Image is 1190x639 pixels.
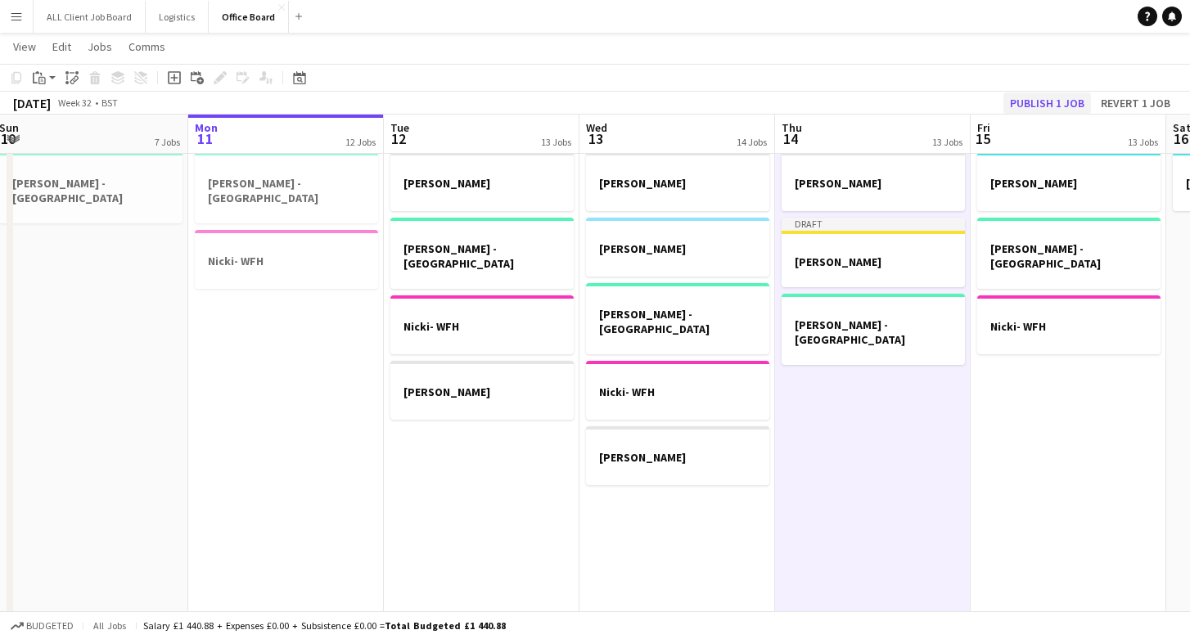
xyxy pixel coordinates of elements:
[128,39,165,54] span: Comms
[586,152,769,211] app-job-card: [PERSON_NAME]
[122,36,172,57] a: Comms
[390,176,574,191] h3: [PERSON_NAME]
[782,218,965,231] div: Draft
[195,254,378,268] h3: Nicki- WFH
[34,1,146,33] button: ALL Client Job Board
[584,129,607,148] span: 13
[1128,136,1158,148] div: 13 Jobs
[586,307,769,336] h3: [PERSON_NAME] - [GEOGRAPHIC_DATA]
[26,620,74,632] span: Budgeted
[782,152,965,211] app-job-card: [PERSON_NAME]
[977,241,1161,271] h3: [PERSON_NAME] - [GEOGRAPHIC_DATA]
[779,129,802,148] span: 14
[146,1,209,33] button: Logistics
[1003,92,1091,114] button: Publish 1 job
[390,361,574,420] app-job-card: [PERSON_NAME]
[390,385,574,399] h3: [PERSON_NAME]
[7,36,43,57] a: View
[977,176,1161,191] h3: [PERSON_NAME]
[209,1,289,33] button: Office Board
[977,295,1161,354] app-job-card: Nicki- WFH
[54,97,95,109] span: Week 32
[143,619,506,632] div: Salary £1 440.88 + Expenses £0.00 + Subsistence £0.00 =
[90,619,129,632] span: All jobs
[782,294,965,365] app-job-card: [PERSON_NAME] - [GEOGRAPHIC_DATA]
[390,120,409,135] span: Tue
[586,218,769,277] app-job-card: [PERSON_NAME]
[81,36,119,57] a: Jobs
[390,319,574,334] h3: Nicki- WFH
[390,218,574,289] app-job-card: [PERSON_NAME] - [GEOGRAPHIC_DATA]
[782,254,965,269] h3: [PERSON_NAME]
[586,176,769,191] h3: [PERSON_NAME]
[782,218,965,287] app-job-card: Draft[PERSON_NAME]
[13,39,36,54] span: View
[541,136,571,148] div: 13 Jobs
[586,450,769,465] h3: [PERSON_NAME]
[977,152,1161,211] app-job-card: [PERSON_NAME]
[46,36,78,57] a: Edit
[782,317,965,347] h3: [PERSON_NAME] - [GEOGRAPHIC_DATA]
[932,136,962,148] div: 13 Jobs
[977,319,1161,334] h3: Nicki- WFH
[586,385,769,399] h3: Nicki- WFH
[101,97,118,109] div: BST
[52,39,71,54] span: Edit
[155,136,180,148] div: 7 Jobs
[390,241,574,271] h3: [PERSON_NAME] - [GEOGRAPHIC_DATA]
[195,120,218,135] span: Mon
[13,95,51,111] div: [DATE]
[586,241,769,256] h3: [PERSON_NAME]
[737,136,767,148] div: 14 Jobs
[390,152,574,211] app-job-card: [PERSON_NAME]
[8,617,76,635] button: Budgeted
[345,136,376,148] div: 12 Jobs
[586,361,769,420] app-job-card: Nicki- WFH
[195,176,378,205] h3: [PERSON_NAME] - [GEOGRAPHIC_DATA]
[782,120,802,135] span: Thu
[586,120,607,135] span: Wed
[390,295,574,354] app-job-card: Nicki- WFH
[586,283,769,354] app-job-card: [PERSON_NAME] - [GEOGRAPHIC_DATA]
[977,218,1161,289] app-job-card: [PERSON_NAME] - [GEOGRAPHIC_DATA]
[1094,92,1177,114] button: Revert 1 job
[586,426,769,485] app-job-card: [PERSON_NAME]
[975,129,990,148] span: 15
[192,129,218,148] span: 11
[388,129,409,148] span: 12
[195,152,378,223] app-job-card: [PERSON_NAME] - [GEOGRAPHIC_DATA]
[88,39,112,54] span: Jobs
[782,176,965,191] h3: [PERSON_NAME]
[385,619,506,632] span: Total Budgeted £1 440.88
[195,230,378,289] app-job-card: Nicki- WFH
[977,120,990,135] span: Fri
